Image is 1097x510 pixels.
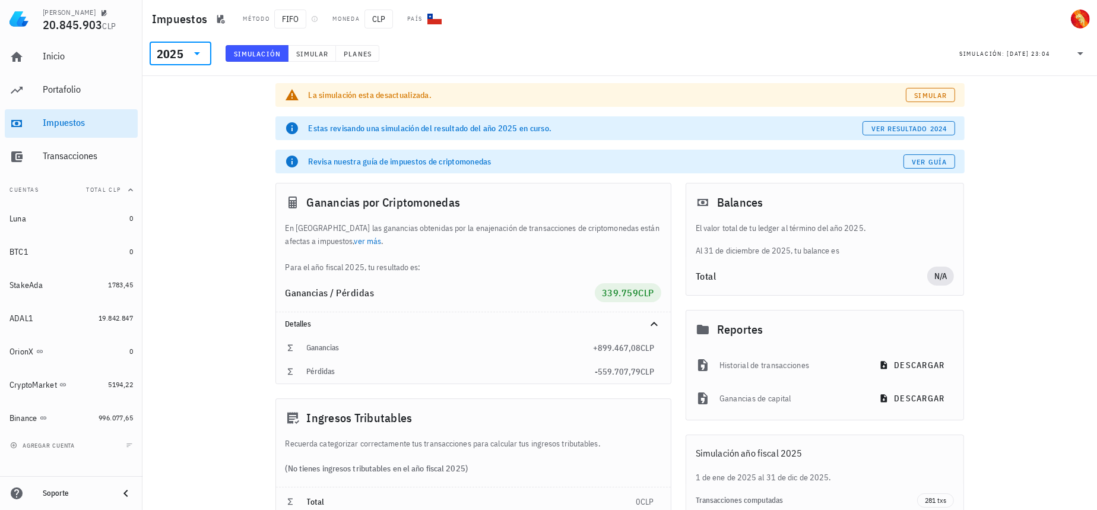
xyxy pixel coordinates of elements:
[595,366,641,377] span: -559.707,79
[882,393,944,404] span: descargar
[276,183,671,221] div: Ganancias por Criptomonedas
[233,49,281,58] span: Simulación
[903,154,955,169] a: Ver guía
[7,439,80,451] button: agregar cuenta
[914,91,947,100] span: Simular
[309,156,903,167] div: Revisa nuestra guía de impuestos de criptomonedas
[9,313,33,324] div: ADAL1
[276,312,671,336] div: Detalles
[108,280,133,289] span: 1783,45
[332,14,360,24] div: Moneda
[276,221,671,274] div: En [GEOGRAPHIC_DATA] las ganancias obtenidas por la enajenación de transacciones de criptomonedas...
[43,150,133,161] div: Transacciones
[354,236,382,246] a: ver más
[9,413,37,423] div: Binance
[9,380,57,390] div: CryptoMarket
[129,347,133,356] span: 0
[12,442,75,449] span: agregar cuenta
[5,370,138,399] a: CryptoMarket 5194,22
[9,247,28,257] div: BTC1
[9,347,34,357] div: OrionX
[407,14,423,24] div: País
[336,45,379,62] button: Planes
[43,489,109,498] div: Soporte
[686,435,964,471] div: Simulación año fiscal 2025
[286,287,375,299] span: Ganancias / Pérdidas
[696,496,918,505] div: Transacciones computadas
[5,109,138,138] a: Impuestos
[86,186,121,194] span: Total CLP
[882,360,944,370] span: descargar
[5,176,138,204] button: CuentasTotal CLP
[9,9,28,28] img: LedgiFi
[103,21,116,31] span: CLP
[9,280,43,290] div: StakeAda
[286,319,633,329] div: Detalles
[343,49,372,58] span: Planes
[602,287,639,299] span: 339.759
[296,49,329,58] span: Simular
[288,45,337,62] button: Simular
[696,221,955,235] p: El valor total de tu ledger al término del año 2025.
[5,337,138,366] a: OrionX 0
[5,237,138,266] a: BTC1 0
[686,183,964,221] div: Balances
[150,42,211,65] div: 2025
[696,271,927,281] div: Total
[925,494,946,507] span: 281 txs
[276,450,671,487] div: (No tienes ingresos tributables en el año fiscal 2025)
[5,404,138,432] a: Binance 996.077,65
[108,380,133,389] span: 5194,22
[863,121,955,135] button: ver resultado 2024
[911,157,947,166] span: Ver guía
[641,366,654,377] span: CLP
[5,204,138,233] a: Luna 0
[364,9,393,28] span: CLP
[157,48,183,60] div: 2025
[636,496,641,507] span: 0
[5,43,138,71] a: Inicio
[307,367,595,376] div: Pérdidas
[934,267,947,286] span: N/A
[99,413,133,422] span: 996.077,65
[5,304,138,332] a: ADAL1 19.842.847
[638,287,654,299] span: CLP
[906,88,955,102] a: Simular
[952,42,1095,65] div: Simulación:[DATE] 23:04
[719,352,863,378] div: Historial de transacciones
[243,14,270,24] div: Método
[872,388,954,409] button: descargar
[43,117,133,128] div: Impuestos
[5,142,138,171] a: Transacciones
[871,124,947,133] span: ver resultado 2024
[129,214,133,223] span: 0
[307,496,325,507] span: Total
[276,437,671,450] div: Recuerda categorizar correctamente tus transacciones para calcular tus ingresos tributables.
[276,399,671,437] div: Ingresos Tributables
[309,122,863,134] div: Estas revisando una simulación del resultado del año 2025 en curso.
[129,247,133,256] span: 0
[43,17,103,33] span: 20.845.903
[43,84,133,95] div: Portafolio
[686,471,964,484] div: 1 de ene de 2025 al 31 de dic de 2025.
[43,50,133,62] div: Inicio
[5,76,138,104] a: Portafolio
[686,311,964,349] div: Reportes
[309,89,906,101] div: La simulación esta desactualizada.
[5,271,138,299] a: StakeAda 1783,45
[959,46,1007,61] div: Simulación:
[99,313,133,322] span: 19.842.847
[274,9,306,28] span: FIFO
[641,496,654,507] span: CLP
[1071,9,1090,28] div: avatar
[226,45,288,62] button: Simulación
[307,343,593,353] div: Ganancias
[686,221,964,257] div: Al 31 de diciembre de 2025, tu balance es
[593,343,641,353] span: +899.467,08
[872,354,954,376] button: descargar
[9,214,26,224] div: Luna
[43,8,96,17] div: [PERSON_NAME]
[641,343,654,353] span: CLP
[1007,48,1050,60] div: [DATE] 23:04
[427,12,442,26] div: CL-icon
